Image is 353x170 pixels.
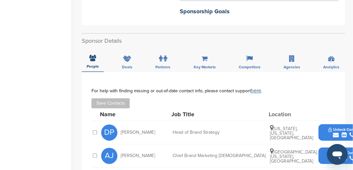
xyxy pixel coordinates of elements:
[101,148,117,164] span: AJ
[180,7,339,16] h2: Sponsorship Goals
[239,65,261,69] span: Competitors
[91,88,335,94] div: For help with finding missing or out-of-date contact info, please contact support .
[270,126,313,141] span: [US_STATE], [US_STATE], [GEOGRAPHIC_DATA]
[251,88,261,94] a: here
[327,144,348,165] iframe: Button to launch messaging window
[171,112,269,118] div: Job Title
[156,65,171,69] span: Partners
[121,154,155,158] span: [PERSON_NAME]
[101,125,117,141] span: DP
[323,65,340,69] span: Analytics
[173,154,270,158] div: Chief Brand Marketing [DEMOGRAPHIC_DATA]
[194,65,216,69] span: Key Markets
[82,37,345,45] h2: Sponsor Details
[87,64,99,68] span: People
[100,112,171,118] div: Name
[122,65,132,69] span: Deals
[284,65,300,69] span: Agencies
[173,130,270,135] div: Head of Brand Strategy
[121,130,155,135] span: [PERSON_NAME]
[91,98,130,108] button: Save Contacts
[269,112,317,118] div: Location
[270,150,318,164] span: [GEOGRAPHIC_DATA], [US_STATE], [GEOGRAPHIC_DATA]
